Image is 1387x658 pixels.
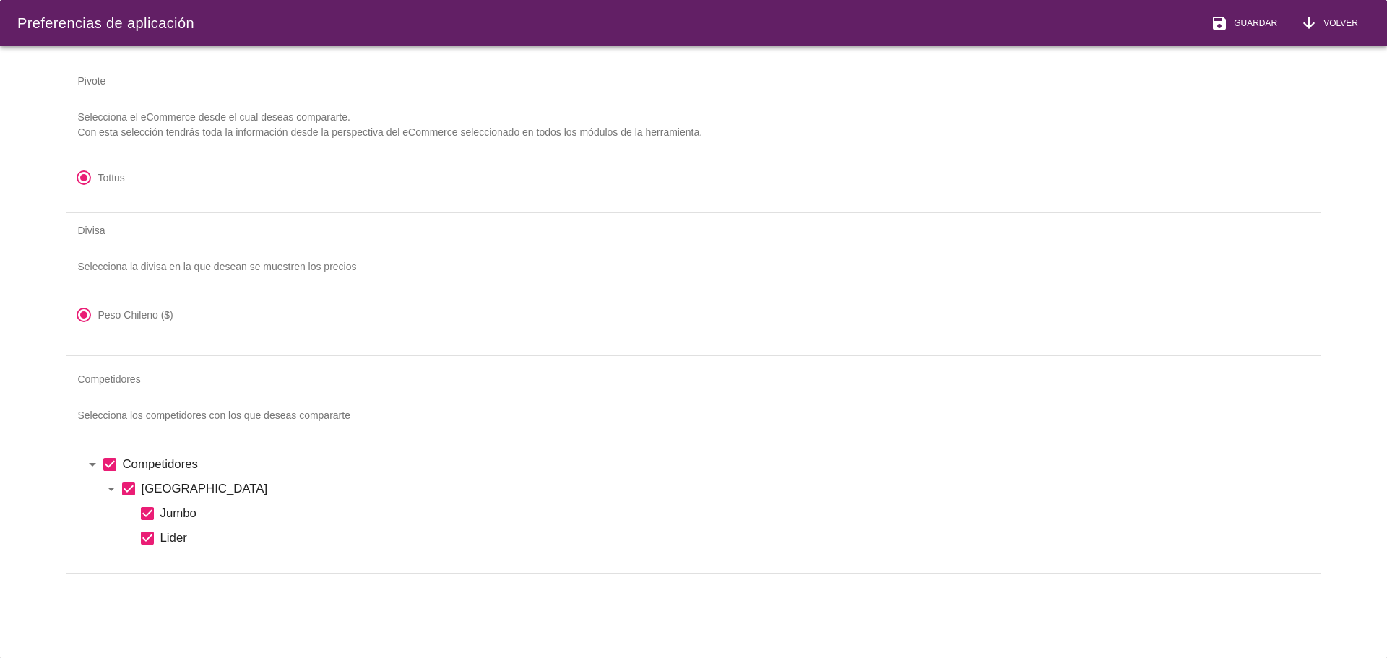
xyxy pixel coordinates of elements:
p: Selecciona los competidores con los que deseas compararte [66,397,1321,435]
span: Volver [1318,17,1358,30]
div: Competidores [66,362,1321,397]
label: [GEOGRAPHIC_DATA] [142,480,1304,498]
i: check_box [139,505,156,522]
div: Pivote [66,64,1321,98]
label: Competidores [123,455,1304,473]
i: arrow_downward [1300,14,1318,32]
label: Lider [160,529,1304,547]
i: save [1211,14,1228,32]
label: Peso Chileno ($) [98,308,173,322]
div: Preferencias de aplicación [17,12,194,34]
p: Selecciona la divisa en la que desean se muestren los precios [66,248,1321,286]
label: Tottus [98,170,125,185]
i: check_box [101,456,118,473]
label: Jumbo [160,504,1304,522]
div: Divisa [66,213,1321,248]
i: check_box [139,529,156,547]
i: arrow_drop_down [84,456,101,473]
i: arrow_drop_down [103,480,120,498]
i: check_box [120,480,137,498]
span: Guardar [1228,17,1277,30]
p: Selecciona el eCommerce desde el cual deseas compararte. Con esta selección tendrás toda la infor... [66,98,1321,152]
